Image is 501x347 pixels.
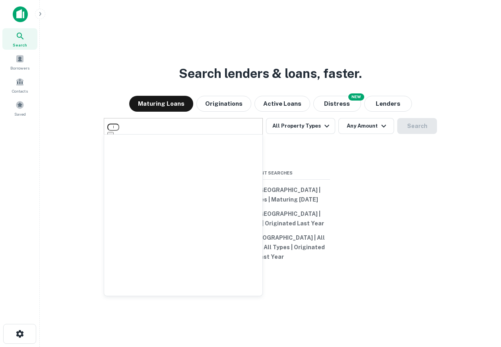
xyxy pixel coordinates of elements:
span: Contacts [12,88,28,94]
a: Borrowers [2,51,37,73]
button: Any Amount [338,118,394,134]
button: [US_STATE], [GEOGRAPHIC_DATA] | Land | All Types | Originated Last Year [211,207,330,231]
button: Active Loans [254,96,310,112]
span: Search [13,42,27,48]
span: Saved [14,111,26,117]
button: Search distressed loans with lien and other non-mortgage details. [313,96,361,112]
button: All Property Types [266,118,335,134]
iframe: Chat Widget [461,283,501,322]
button: Originations [196,96,251,112]
span: Recent Searches [211,170,330,176]
button: Lenders [364,96,412,112]
a: Contacts [2,74,37,96]
button: Maturing Loans [129,96,193,112]
div: NEW [348,93,364,101]
h3: Search lenders & loans, faster. [179,64,362,83]
a: Search [2,28,37,50]
button: [US_STATE], [GEOGRAPHIC_DATA] | Land | All Types | Maturing [DATE] [211,183,330,207]
button: Clear [107,132,114,140]
button: [US_STATE], [GEOGRAPHIC_DATA] | All Property Types | All Types | Originated Last Year [211,231,330,264]
a: Saved [2,97,37,119]
img: capitalize-icon.png [13,6,28,22]
span: Borrowers [10,65,29,71]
